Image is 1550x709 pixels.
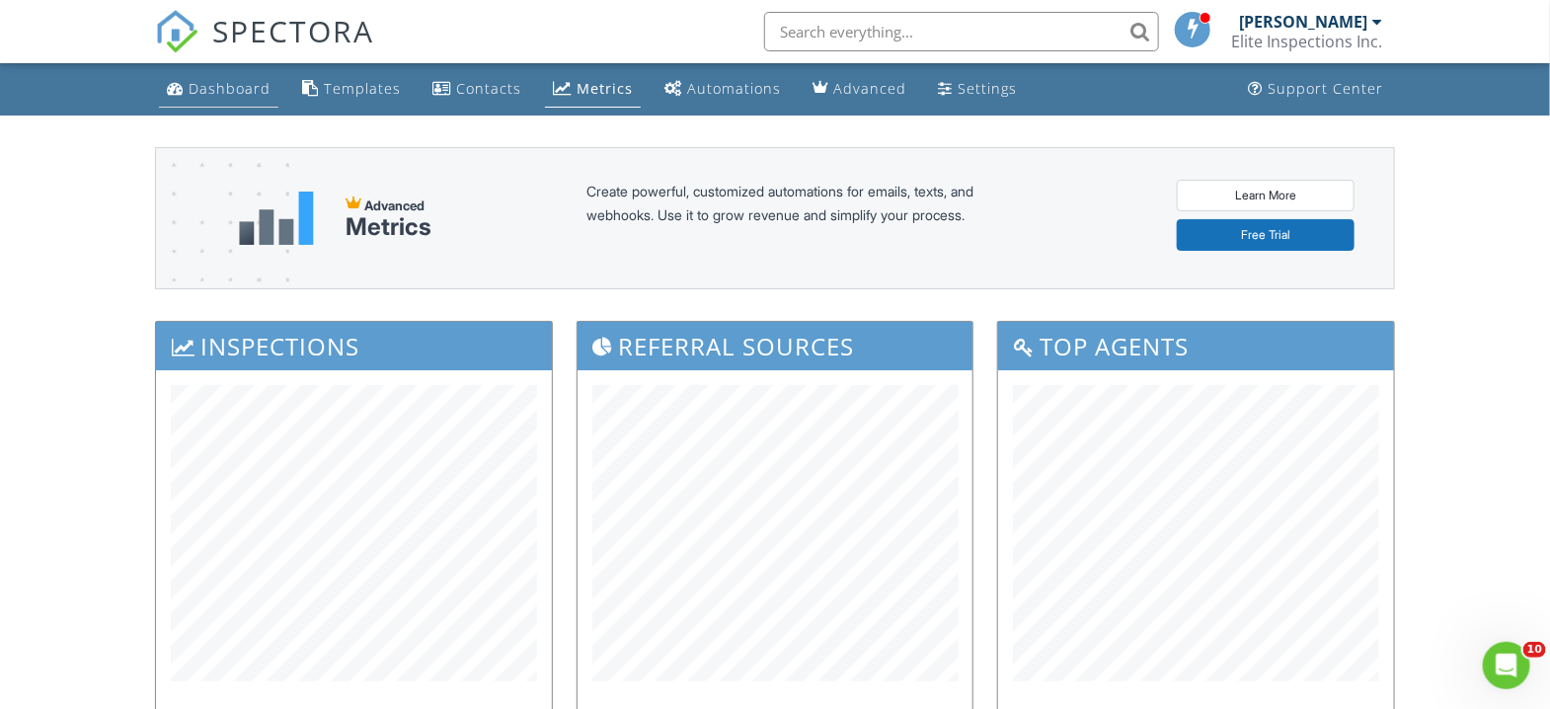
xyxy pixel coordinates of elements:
[1483,642,1530,689] iframe: Intercom live chat
[1177,219,1355,251] a: Free Trial
[930,71,1025,108] a: Settings
[1231,32,1382,51] div: Elite Inspections Inc.
[1177,180,1355,211] a: Learn More
[425,71,529,108] a: Contacts
[687,79,781,98] div: Automations
[833,79,906,98] div: Advanced
[578,322,973,370] h3: Referral Sources
[212,10,374,51] span: SPECTORA
[1523,642,1546,658] span: 10
[324,79,401,98] div: Templates
[155,10,198,53] img: The Best Home Inspection Software - Spectora
[1239,12,1367,32] div: [PERSON_NAME]
[346,213,431,241] div: Metrics
[805,71,914,108] a: Advanced
[239,192,314,245] img: metrics-aadfce2e17a16c02574e7fc40e4d6b8174baaf19895a402c862ea781aae8ef5b.svg
[657,71,789,108] a: Automations (Basic)
[189,79,271,98] div: Dashboard
[764,12,1159,51] input: Search everything...
[456,79,521,98] div: Contacts
[1268,79,1383,98] div: Support Center
[1240,71,1391,108] a: Support Center
[577,79,633,98] div: Metrics
[587,180,1022,257] div: Create powerful, customized automations for emails, texts, and webhooks. Use it to grow revenue a...
[156,322,552,370] h3: Inspections
[294,71,409,108] a: Templates
[364,197,425,213] span: Advanced
[545,71,641,108] a: Metrics
[156,148,289,366] img: advanced-banner-bg-f6ff0eecfa0ee76150a1dea9fec4b49f333892f74bc19f1b897a312d7a1b2ff3.png
[159,71,278,108] a: Dashboard
[155,27,374,68] a: SPECTORA
[998,322,1394,370] h3: Top Agents
[958,79,1017,98] div: Settings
